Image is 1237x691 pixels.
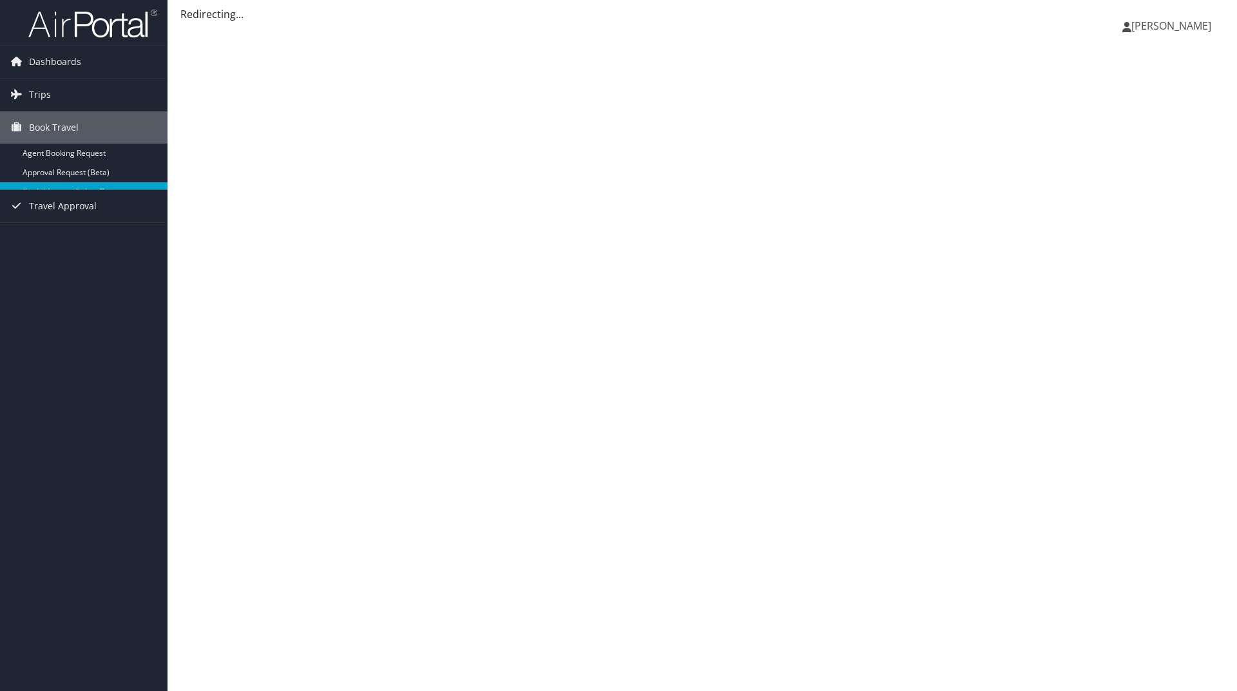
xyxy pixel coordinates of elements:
[1122,6,1224,45] a: [PERSON_NAME]
[28,8,157,39] img: airportal-logo.png
[180,6,1224,22] div: Redirecting...
[29,46,81,78] span: Dashboards
[1131,19,1211,33] span: [PERSON_NAME]
[29,190,97,222] span: Travel Approval
[29,111,79,144] span: Book Travel
[29,79,51,111] span: Trips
